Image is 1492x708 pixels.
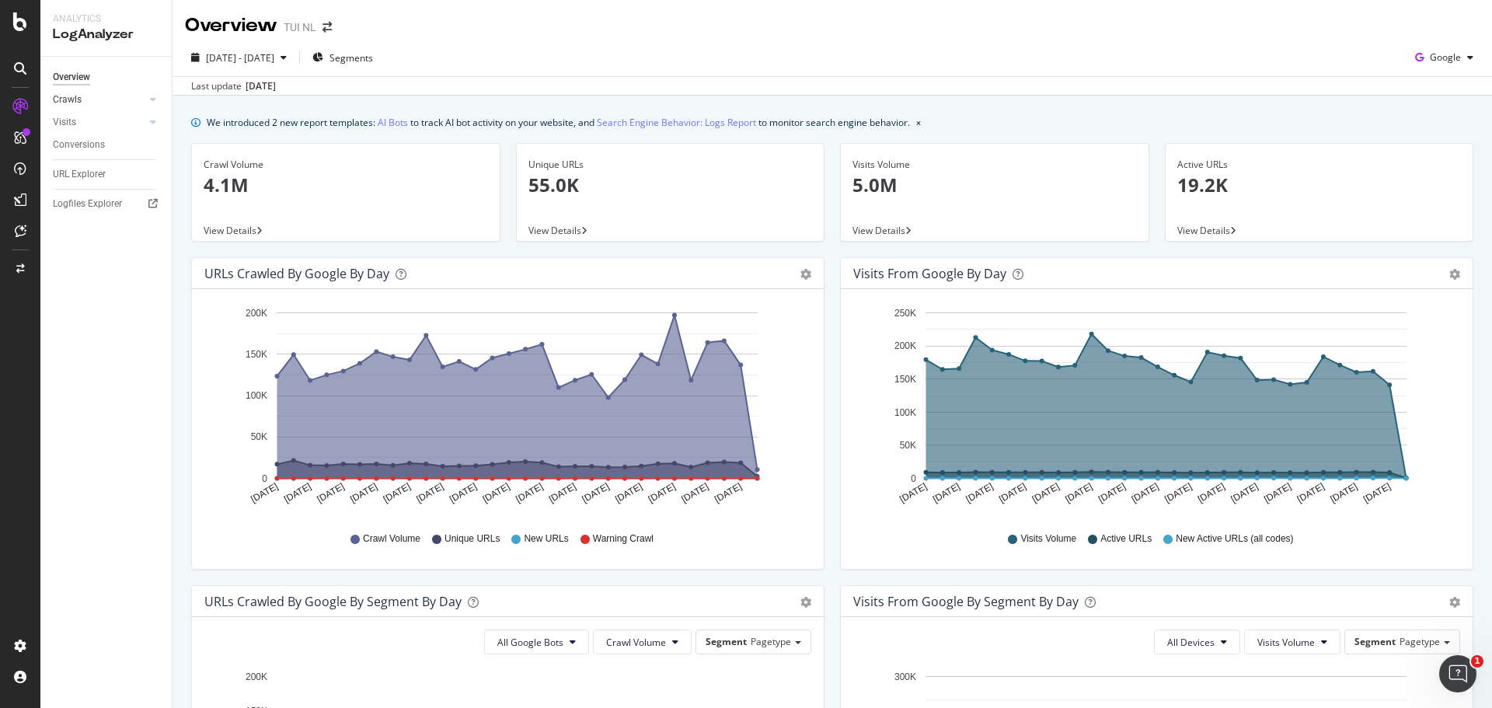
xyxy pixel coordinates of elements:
[1177,224,1230,237] span: View Details
[894,308,916,319] text: 250K
[246,79,276,93] div: [DATE]
[204,594,462,609] div: URLs Crawled by Google By Segment By Day
[911,473,916,484] text: 0
[894,374,916,385] text: 150K
[53,196,122,212] div: Logfiles Explorer
[191,114,1473,131] div: info banner
[246,671,267,682] text: 200K
[894,671,916,682] text: 300K
[53,69,90,85] div: Overview
[1257,636,1315,649] span: Visits Volume
[852,158,1137,172] div: Visits Volume
[1096,481,1128,505] text: [DATE]
[53,114,76,131] div: Visits
[348,481,379,505] text: [DATE]
[329,51,373,65] span: Segments
[1449,269,1460,280] div: gear
[1130,481,1161,505] text: [DATE]
[481,481,512,505] text: [DATE]
[1177,172,1462,198] p: 19.2K
[53,196,161,212] a: Logfiles Explorer
[204,224,256,237] span: View Details
[484,630,589,654] button: All Google Bots
[246,390,267,401] text: 100K
[207,114,910,131] div: We introduced 2 new report templates: to track AI bot activity on your website, and to monitor se...
[1196,481,1227,505] text: [DATE]
[315,481,347,505] text: [DATE]
[524,532,568,546] span: New URLs
[1439,655,1476,692] iframe: Intercom live chat
[647,481,678,505] text: [DATE]
[191,79,276,93] div: Last update
[53,92,145,108] a: Crawls
[800,269,811,280] div: gear
[185,45,293,70] button: [DATE] - [DATE]
[1400,635,1440,648] span: Pagetype
[528,172,813,198] p: 55.0K
[713,481,744,505] text: [DATE]
[262,473,267,484] text: 0
[1262,481,1293,505] text: [DATE]
[448,481,479,505] text: [DATE]
[852,224,905,237] span: View Details
[204,172,488,198] p: 4.1M
[249,481,280,505] text: [DATE]
[852,172,1137,198] p: 5.0M
[1100,532,1152,546] span: Active URLs
[1020,532,1076,546] span: Visits Volume
[246,308,267,319] text: 200K
[1449,597,1460,608] div: gear
[593,532,654,546] span: Warning Crawl
[53,26,159,44] div: LogAnalyzer
[1154,630,1240,654] button: All Devices
[1063,481,1094,505] text: [DATE]
[53,114,145,131] a: Visits
[1409,45,1480,70] button: Google
[528,158,813,172] div: Unique URLs
[204,158,488,172] div: Crawl Volume
[53,12,159,26] div: Analytics
[894,407,916,418] text: 100K
[1176,532,1293,546] span: New Active URLs (all codes)
[894,341,916,352] text: 200K
[246,349,267,360] text: 150K
[613,481,644,505] text: [DATE]
[53,137,161,153] a: Conversions
[282,481,313,505] text: [DATE]
[853,302,1455,518] svg: A chart.
[679,481,710,505] text: [DATE]
[853,594,1079,609] div: Visits from Google By Segment By Day
[497,636,563,649] span: All Google Bots
[912,111,925,134] button: close banner
[514,481,545,505] text: [DATE]
[606,636,666,649] span: Crawl Volume
[306,45,379,70] button: Segments
[1361,481,1393,505] text: [DATE]
[378,114,408,131] a: AI Bots
[322,22,332,33] div: arrow-right-arrow-left
[900,440,916,451] text: 50K
[444,532,500,546] span: Unique URLs
[204,302,806,518] svg: A chart.
[1030,481,1061,505] text: [DATE]
[997,481,1028,505] text: [DATE]
[414,481,445,505] text: [DATE]
[53,166,106,183] div: URL Explorer
[185,12,277,39] div: Overview
[751,635,791,648] span: Pagetype
[1163,481,1194,505] text: [DATE]
[528,224,581,237] span: View Details
[800,597,811,608] div: gear
[580,481,612,505] text: [DATE]
[898,481,929,505] text: [DATE]
[1177,158,1462,172] div: Active URLs
[853,266,1006,281] div: Visits from Google by day
[1295,481,1326,505] text: [DATE]
[547,481,578,505] text: [DATE]
[1167,636,1215,649] span: All Devices
[204,266,389,281] div: URLs Crawled by Google by day
[284,19,316,35] div: TUI NL
[931,481,962,505] text: [DATE]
